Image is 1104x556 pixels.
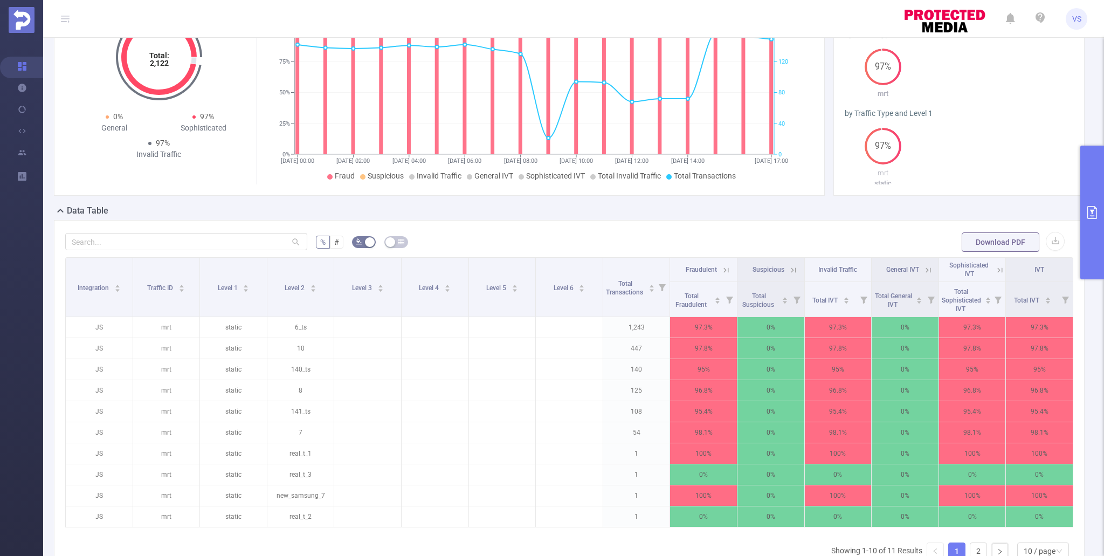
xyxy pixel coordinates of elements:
p: 0% [872,317,939,338]
p: 1 [603,443,670,464]
i: icon: caret-down [114,287,120,291]
i: icon: down [1056,548,1062,555]
p: 1 [603,485,670,506]
p: 0% [872,401,939,422]
i: icon: caret-down [377,287,383,291]
p: 141_ts [267,401,334,422]
p: mrt [133,422,200,443]
p: 95.4% [1006,401,1073,422]
i: icon: caret-down [782,299,788,303]
span: Integration [78,284,111,292]
div: Sort [178,283,185,290]
i: icon: caret-up [512,283,517,286]
i: icon: caret-up [243,283,249,286]
p: real_t_1 [267,443,334,464]
i: Filter menu [1058,282,1073,317]
p: 10 [267,338,334,359]
span: 97% [156,139,170,147]
i: icon: caret-up [179,283,185,286]
p: 96.8% [1006,380,1073,401]
div: Sort [512,283,518,290]
p: mrt [133,506,200,527]
tspan: [DATE] 14:00 [671,157,705,164]
p: 0% [805,464,872,485]
div: Sort [444,283,451,290]
input: Search... [65,233,307,250]
p: JS [66,485,133,506]
span: Fraud [335,171,355,180]
i: icon: caret-up [1045,296,1051,299]
span: General IVT [474,171,513,180]
i: icon: caret-up [579,283,585,286]
span: Total Fraudulent [675,292,708,308]
tspan: [DATE] 10:00 [560,157,593,164]
p: 97.3% [805,317,872,338]
p: real_t_3 [267,464,334,485]
div: Sort [578,283,585,290]
i: icon: caret-down [579,287,585,291]
p: 95.4% [670,401,737,422]
div: Sort [985,296,991,302]
div: Sort [310,283,316,290]
i: icon: caret-up [844,296,850,299]
span: Suspicious [753,266,784,273]
tspan: 50% [279,90,290,97]
p: 97.8% [1006,338,1073,359]
p: static [200,401,267,422]
i: Filter menu [856,282,871,317]
span: Traffic ID [147,284,175,292]
span: Total IVT [1014,297,1041,304]
p: mrt [845,88,921,99]
p: 95.4% [805,401,872,422]
span: Fraudulent [686,266,717,273]
p: 8 [267,380,334,401]
span: Level 3 [352,284,374,292]
p: static [200,359,267,380]
p: static [200,317,267,338]
button: Download PDF [962,232,1039,252]
p: 96.8% [805,380,872,401]
p: 0% [939,506,1006,527]
p: 100% [1006,443,1073,464]
i: icon: caret-down [1045,299,1051,303]
p: 0% [872,443,939,464]
p: 95% [1006,359,1073,380]
i: icon: caret-up [782,296,788,299]
p: 0% [872,464,939,485]
div: Sort [714,296,721,302]
p: mrt [133,317,200,338]
i: Filter menu [654,258,670,317]
p: 140_ts [267,359,334,380]
p: 97.3% [670,317,737,338]
p: mrt [845,168,921,179]
span: Sophisticated IVT [526,171,585,180]
div: Sort [243,283,249,290]
i: icon: caret-down [445,287,451,291]
i: icon: caret-down [243,287,249,291]
span: 97% [865,63,901,71]
p: 98.1% [939,422,1006,443]
span: Level 1 [218,284,239,292]
p: 0% [737,359,804,380]
p: 0% [872,422,939,443]
p: 0% [1006,464,1073,485]
p: new_samsung_7 [267,485,334,506]
p: 97.8% [805,338,872,359]
tspan: [DATE] 00:00 [281,157,314,164]
p: static [200,380,267,401]
p: 98.1% [1006,422,1073,443]
p: mrt [133,380,200,401]
p: 447 [603,338,670,359]
p: static [200,464,267,485]
div: General [70,122,159,134]
i: icon: caret-down [310,287,316,291]
p: real_t_2 [267,506,334,527]
p: 97.3% [939,317,1006,338]
span: General IVT [886,266,919,273]
span: Total Transactions [606,280,645,296]
tspan: [DATE] 08:00 [504,157,537,164]
div: Sort [843,296,850,302]
div: Invalid Traffic [114,149,204,160]
p: 0% [737,443,804,464]
p: static [200,443,267,464]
